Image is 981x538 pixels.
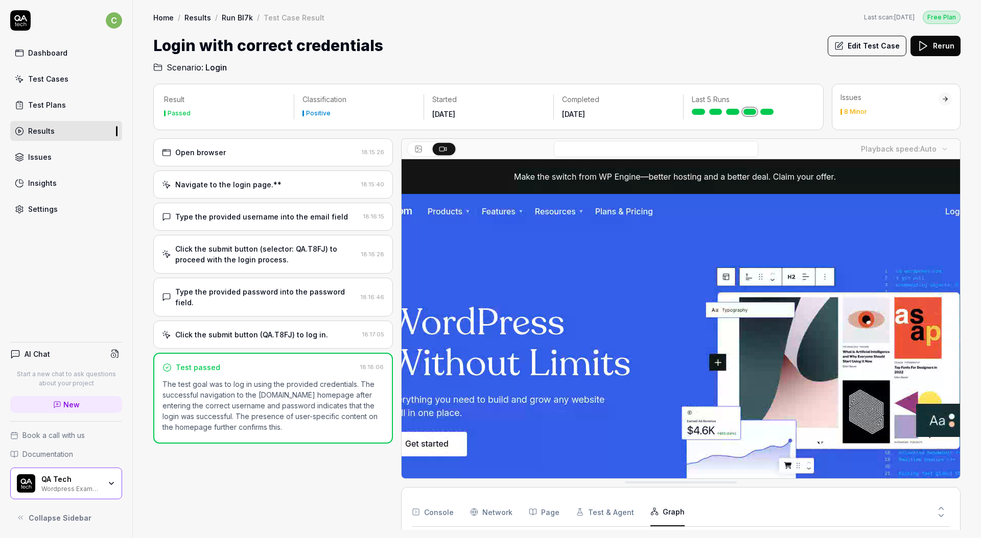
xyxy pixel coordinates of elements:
time: 18:16:46 [361,294,384,301]
div: Test passed [176,362,220,373]
a: Dashboard [10,43,122,63]
a: Documentation [10,449,122,459]
p: The test goal was to log in using the provided credentials. The successful navigation to the [DOM... [162,379,384,432]
a: Scenario:Login [153,61,227,74]
div: Passed [168,110,191,116]
div: Test Cases [28,74,68,84]
button: Graph [650,498,685,526]
p: Result [164,94,286,105]
time: [DATE] [894,13,915,21]
button: Collapse Sidebar [10,507,122,528]
div: Issues [28,152,52,162]
span: Documentation [22,449,73,459]
time: 18:15:40 [361,181,384,188]
a: Book a call with us [10,430,122,441]
div: Test Plans [28,100,66,110]
div: Click the submit button (QA.T8FJ) to log in. [175,329,328,340]
button: Rerun [910,36,961,56]
time: 18:15:26 [362,149,384,156]
time: [DATE] [432,110,455,118]
div: Test Case Result [264,12,324,22]
p: Classification [302,94,415,105]
div: Issues [840,92,939,103]
time: 18:16:28 [361,251,384,258]
span: Last scan: [864,13,915,22]
p: Completed [562,94,675,105]
span: Collapse Sidebar [29,512,91,523]
button: Page [529,498,559,526]
a: Results [10,121,122,141]
button: Last scan:[DATE] [864,13,915,22]
div: Dashboard [28,47,67,58]
div: 8 Minor [844,109,867,115]
div: / [257,12,260,22]
p: Start a new chat to ask questions about your project [10,370,122,388]
button: Network [470,498,512,526]
a: Settings [10,199,122,219]
a: Test Cases [10,69,122,89]
button: QA Tech LogoQA TechWordpress Example [10,468,122,499]
a: New [10,396,122,413]
button: c [106,10,122,31]
div: / [215,12,218,22]
div: Positive [306,110,331,116]
time: [DATE] [562,110,585,118]
p: Started [432,94,545,105]
a: Results [184,12,211,22]
h4: AI Chat [25,349,50,359]
span: New [63,399,80,410]
div: Type the provided password into the password field. [175,286,357,308]
div: Type the provided username into the email field [175,211,348,222]
div: Navigate to the login page.** [175,179,282,190]
div: Results [28,126,55,136]
h1: Login with correct credentials [153,34,383,57]
button: Test & Agent [576,498,634,526]
a: Home [153,12,174,22]
a: Insights [10,173,122,193]
span: Book a call with us [22,430,85,441]
img: QA Tech Logo [17,474,35,493]
button: Console [412,498,454,526]
time: 18:16:15 [363,213,384,220]
a: Test Plans [10,95,122,115]
div: Click the submit button (selector: QA.T8FJ) to proceed with the login process. [175,243,357,265]
time: 18:18:06 [360,363,384,371]
div: Insights [28,178,57,188]
div: QA Tech [41,475,101,484]
div: Playback speed: [861,143,937,154]
span: Login [205,61,227,74]
p: Last 5 Runs [692,94,805,105]
a: Issues [10,147,122,167]
div: Open browser [175,147,226,158]
div: Settings [28,204,58,214]
a: Run Bl7k [222,12,253,22]
button: Edit Test Case [828,36,906,56]
button: Free Plan [923,10,961,24]
div: Free Plan [923,11,961,24]
span: Scenario: [165,61,203,74]
time: 18:17:05 [362,331,384,338]
span: c [106,12,122,29]
div: Wordpress Example [41,484,101,492]
div: / [178,12,180,22]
